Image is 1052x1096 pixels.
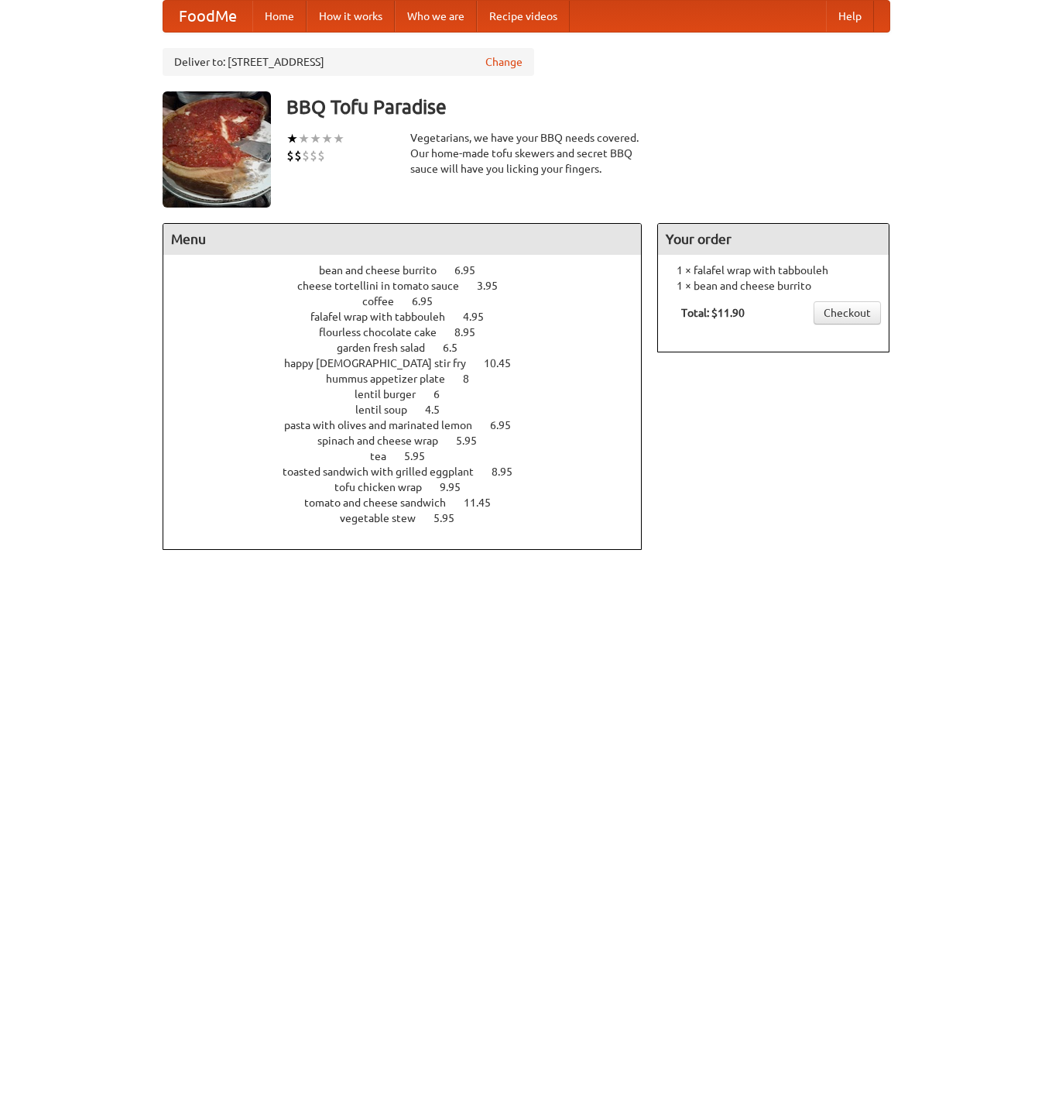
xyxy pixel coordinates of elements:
[298,130,310,147] li: ★
[355,404,468,416] a: lentil soup 4.5
[433,512,470,524] span: 5.95
[355,388,468,400] a: lentil burger 6
[334,481,437,493] span: tofu chicken wrap
[297,280,526,292] a: cheese tortellini in tomato sauce 3.95
[252,1,307,32] a: Home
[681,307,745,319] b: Total: $11.90
[284,419,488,431] span: pasta with olives and marinated lemon
[286,130,298,147] li: ★
[286,91,890,122] h3: BBQ Tofu Paradise
[317,435,454,447] span: spinach and cheese wrap
[425,404,455,416] span: 4.5
[362,295,461,307] a: coffee 6.95
[814,301,881,325] a: Checkout
[163,1,252,32] a: FoodMe
[302,147,310,164] li: $
[492,466,528,478] span: 8.95
[454,326,491,338] span: 8.95
[456,435,492,447] span: 5.95
[326,373,461,385] span: hummus appetizer plate
[317,435,505,447] a: spinach and cheese wrap 5.95
[317,147,325,164] li: $
[307,1,395,32] a: How it works
[284,357,540,369] a: happy [DEMOGRAPHIC_DATA] stir fry 10.45
[433,388,455,400] span: 6
[284,357,481,369] span: happy [DEMOGRAPHIC_DATA] stir fry
[310,130,321,147] li: ★
[463,373,485,385] span: 8
[666,278,881,294] li: 1 × bean and cheese burrito
[319,326,504,338] a: flourless chocolate cake 8.95
[321,130,333,147] li: ★
[666,263,881,278] li: 1 × falafel wrap with tabbouleh
[340,512,483,524] a: vegetable stew 5.95
[370,450,454,462] a: tea 5.95
[443,342,473,354] span: 6.5
[370,450,402,462] span: tea
[362,295,409,307] span: coffee
[464,496,506,509] span: 11.45
[334,481,489,493] a: tofu chicken wrap 9.95
[319,264,504,277] a: bean and cheese burrito 6.95
[304,496,461,509] span: tomato and cheese sandwich
[658,224,889,255] h4: Your order
[463,311,499,323] span: 4.95
[283,466,541,478] a: toasted sandwich with grilled eggplant 8.95
[283,466,489,478] span: toasted sandwich with grilled eggplant
[410,130,643,177] div: Vegetarians, we have your BBQ needs covered. Our home-made tofu skewers and secret BBQ sauce will...
[484,357,526,369] span: 10.45
[355,388,431,400] span: lentil burger
[477,1,570,32] a: Recipe videos
[310,311,461,323] span: falafel wrap with tabbouleh
[454,264,491,277] span: 6.95
[326,373,498,385] a: hummus appetizer plate 8
[319,326,452,338] span: flourless chocolate cake
[297,280,475,292] span: cheese tortellini in tomato sauce
[310,147,317,164] li: $
[395,1,477,32] a: Who we are
[310,311,512,323] a: falafel wrap with tabbouleh 4.95
[294,147,302,164] li: $
[477,280,513,292] span: 3.95
[412,295,448,307] span: 6.95
[404,450,440,462] span: 5.95
[485,54,523,70] a: Change
[304,496,519,509] a: tomato and cheese sandwich 11.45
[333,130,344,147] li: ★
[163,224,642,255] h4: Menu
[440,481,476,493] span: 9.95
[163,91,271,208] img: angular.jpg
[490,419,526,431] span: 6.95
[826,1,874,32] a: Help
[337,342,486,354] a: garden fresh salad 6.5
[286,147,294,164] li: $
[319,264,452,277] span: bean and cheese burrito
[355,404,423,416] span: lentil soup
[163,48,534,76] div: Deliver to: [STREET_ADDRESS]
[284,419,540,431] a: pasta with olives and marinated lemon 6.95
[337,342,440,354] span: garden fresh salad
[340,512,431,524] span: vegetable stew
